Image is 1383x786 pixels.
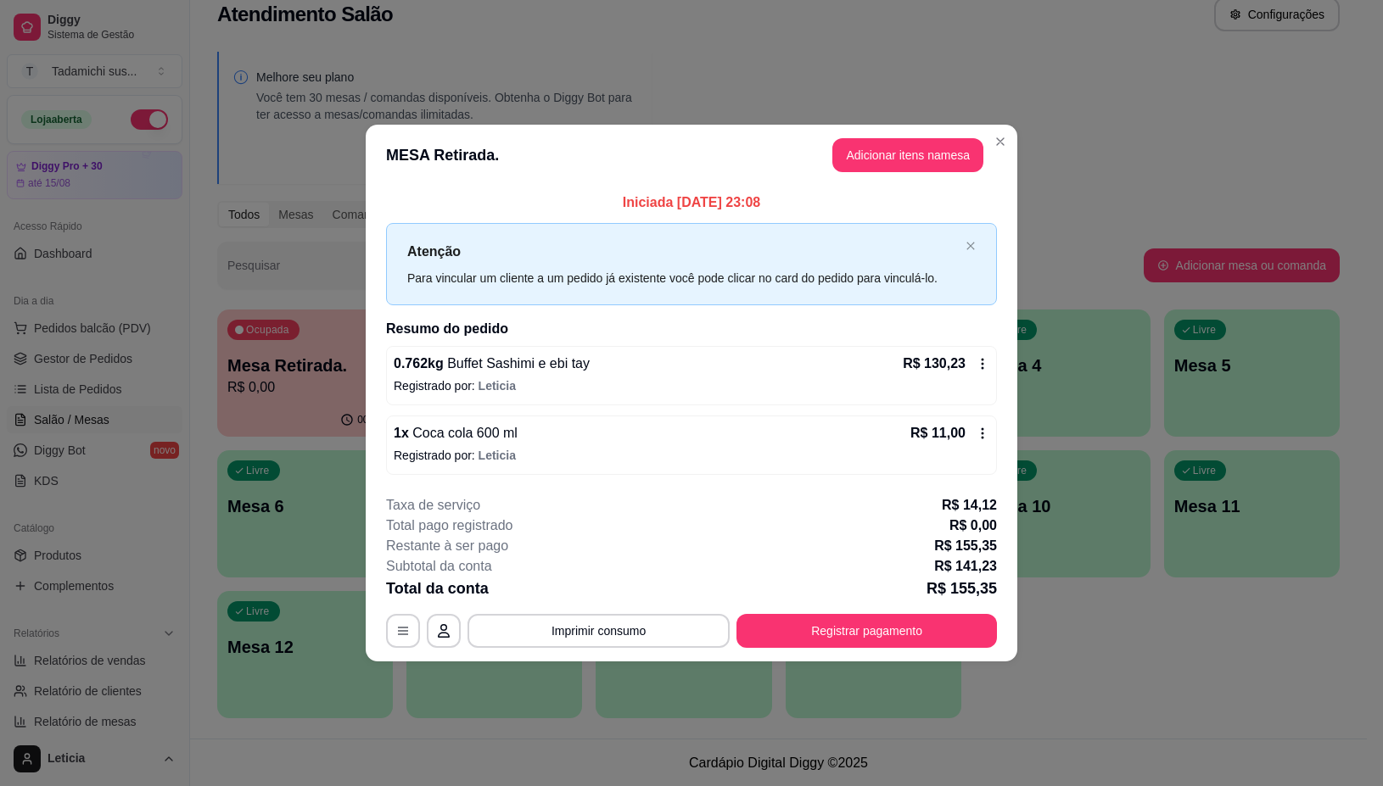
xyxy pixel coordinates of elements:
button: Registrar pagamento [736,614,997,648]
p: Registrado por: [394,377,989,394]
p: R$ 130,23 [903,354,966,374]
p: R$ 11,00 [910,423,966,443]
button: Close [987,128,1014,155]
span: Coca cola 600 ml [409,426,518,440]
button: close [966,241,976,252]
h2: Resumo do pedido [386,319,997,339]
span: Leticia [479,379,516,393]
button: Adicionar itens namesa [832,138,983,172]
p: R$ 141,23 [934,556,997,577]
p: Registrado por: [394,447,989,464]
p: Subtotal da conta [386,556,492,577]
span: Buffet Sashimi e ebi tay [444,356,590,371]
p: Restante à ser pago [386,536,508,556]
p: Taxa de serviço [386,495,480,516]
span: close [966,241,976,251]
p: 0.762 kg [394,354,590,374]
span: Leticia [479,449,516,462]
p: Total pago registrado [386,516,512,536]
p: Atenção [407,241,959,262]
p: 1 x [394,423,518,443]
div: Para vincular um cliente a um pedido já existente você pode clicar no card do pedido para vinculá... [407,269,959,287]
p: R$ 14,12 [942,495,997,516]
p: R$ 0,00 [949,516,997,536]
button: Imprimir consumo [468,614,730,648]
p: R$ 155,35 [927,577,997,600]
p: R$ 155,35 [934,536,997,556]
header: MESA Retirada. [366,125,1017,186]
p: Total da conta [386,577,489,600]
p: Iniciada [DATE] 23:08 [386,192,997,213]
